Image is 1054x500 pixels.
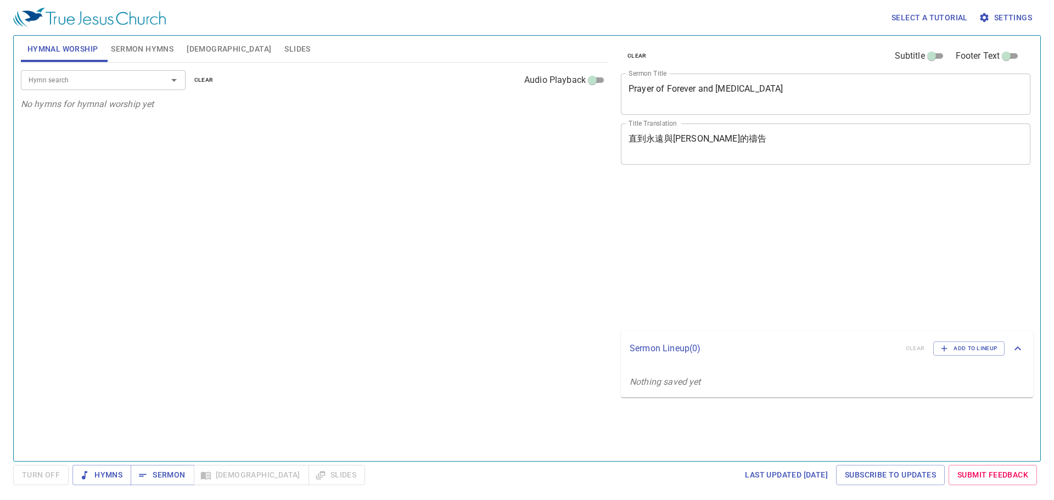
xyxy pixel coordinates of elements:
a: Subscribe to Updates [836,465,945,485]
span: Add to Lineup [940,344,997,353]
button: Settings [977,8,1036,28]
textarea: 直到永遠與[PERSON_NAME]的禱告 [629,133,1023,154]
span: Sermon [139,468,185,482]
a: Submit Feedback [949,465,1037,485]
i: Nothing saved yet [630,377,701,387]
span: Audio Playback [524,74,586,87]
span: Select a tutorial [892,11,968,25]
span: [DEMOGRAPHIC_DATA] [187,42,271,56]
button: clear [188,74,220,87]
span: Sermon Hymns [111,42,173,56]
span: Last updated [DATE] [745,468,828,482]
span: Submit Feedback [957,468,1028,482]
textarea: Prayer of Forever and [MEDICAL_DATA] [629,83,1023,104]
span: Subtitle [895,49,925,63]
a: Last updated [DATE] [741,465,832,485]
div: Sermon Lineup(0)clearAdd to Lineup [621,330,1033,367]
iframe: from-child [616,176,950,326]
button: Add to Lineup [933,341,1005,356]
i: No hymns for hymnal worship yet [21,99,154,109]
button: Hymns [72,465,131,485]
span: Subscribe to Updates [845,468,936,482]
button: Select a tutorial [887,8,972,28]
p: Sermon Lineup ( 0 ) [630,342,897,355]
span: Hymns [81,468,122,482]
span: Hymnal Worship [27,42,98,56]
img: True Jesus Church [13,8,166,27]
button: clear [621,49,653,63]
button: Open [166,72,182,88]
button: Sermon [131,465,194,485]
span: Settings [981,11,1032,25]
span: Slides [284,42,310,56]
span: Footer Text [956,49,1000,63]
span: clear [194,75,214,85]
span: clear [627,51,647,61]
